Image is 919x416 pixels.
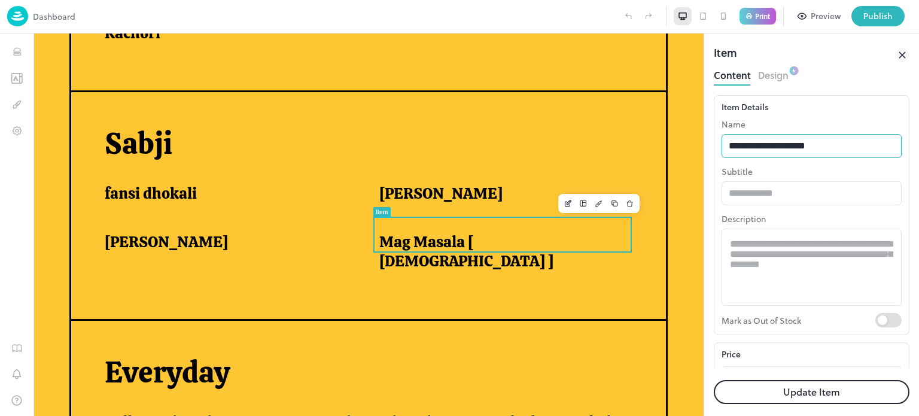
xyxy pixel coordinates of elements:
[791,6,848,26] button: Preview
[722,118,902,130] p: Name
[638,6,659,26] label: Redo (Ctrl + Y)
[589,162,604,178] button: Delete
[527,162,542,178] button: Edit
[755,13,770,20] p: Print
[346,199,591,238] span: Mag Masala [ [DEMOGRAPHIC_DATA] ]
[618,6,638,26] label: Undo (Ctrl + Z)
[573,162,589,178] button: Duplicate
[342,175,355,182] div: Item
[722,165,902,178] p: Subtitle
[722,212,902,225] p: Description
[863,10,893,23] div: Publish
[758,66,789,82] button: Design
[558,162,573,178] button: Design
[33,10,75,23] p: Dashboard
[722,348,741,360] p: Price
[714,66,751,82] button: Content
[71,199,194,218] span: [PERSON_NAME]
[714,380,909,404] button: Update Item
[722,313,875,327] p: Mark as Out of Stock
[811,10,841,23] div: Preview
[71,321,605,357] p: Everyday
[71,150,163,170] span: fansi dhokali
[346,150,469,170] span: [PERSON_NAME]
[7,6,28,26] img: logo-86c26b7e.jpg
[542,162,558,178] button: Layout
[71,92,605,129] p: Sabji
[722,101,902,113] div: Item Details
[851,6,905,26] button: Publish
[71,379,178,399] span: Fulka Roti,Puri
[594,40,659,105] img: 1718977755095vy7gqs5mm3.png%3Ft%3D1718977746044
[714,44,737,66] div: Item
